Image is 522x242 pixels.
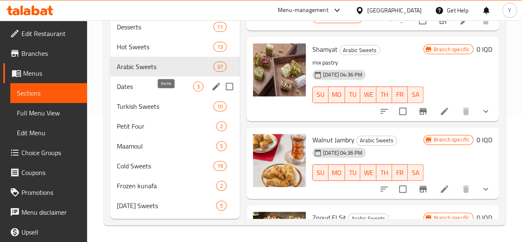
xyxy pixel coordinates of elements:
span: Dates [117,81,193,91]
button: FR [392,86,408,103]
span: Select to update [414,12,431,29]
span: Petit Four [117,121,216,131]
span: Shamyat [312,43,338,55]
a: Choice Groups [3,143,87,163]
div: Arabic Sweets [339,45,380,55]
div: Menu-management [278,5,328,15]
span: Promotions [21,187,80,197]
div: Desserts11 [110,17,240,37]
button: FR [392,164,408,181]
span: Menu disclaimer [21,207,80,217]
button: TU [345,164,361,181]
div: Frozen kunafa2 [110,176,240,196]
span: 37 [214,63,226,71]
a: Upsell [3,222,87,242]
span: Arabic Sweets [357,136,397,145]
span: 2 [217,182,226,190]
button: delete [456,179,476,199]
span: Walnut Jambry [312,134,354,146]
img: Shamyat [253,43,306,96]
div: items [216,121,227,131]
div: Cold Sweets [117,161,213,171]
span: MO [332,89,342,101]
span: 13 [214,43,226,51]
div: Arabic Sweets37 [110,57,240,77]
span: SA [411,89,420,101]
div: items [213,42,227,52]
svg: Show Choices [481,106,491,116]
span: FR [395,89,404,101]
a: Menus [3,63,87,83]
button: WE [360,86,376,103]
span: 11 [214,23,226,31]
button: SA [408,164,423,181]
span: [DATE] Sweets [117,201,216,211]
a: Branches [3,43,87,63]
span: SA [411,167,420,179]
h6: 0 IQD [477,134,492,146]
div: Maamoul5 [110,136,240,156]
div: [GEOGRAPHIC_DATA] [367,6,422,15]
div: Turkish Sweets10 [110,96,240,116]
button: TH [376,86,392,103]
span: Arabic Sweets [348,214,388,223]
button: sort-choices [374,101,394,121]
button: TH [376,164,392,181]
span: SU [316,167,325,179]
div: items [213,101,227,111]
a: Edit menu item [439,184,449,194]
span: Branch specific [430,214,473,222]
a: Promotions [3,182,87,202]
span: Edit Restaurant [21,29,80,38]
span: FR [395,167,404,179]
button: show more [476,179,496,199]
div: items [216,201,227,211]
div: items [213,161,227,171]
div: items [216,181,227,191]
span: Maamoul [117,141,216,151]
span: 2 [217,122,226,130]
button: WE [360,164,376,181]
span: Znoud El Sit [312,211,346,224]
span: Sections [17,88,80,98]
span: Branches [21,48,80,58]
span: Y [508,6,511,15]
img: Walnut Jambry [253,134,306,187]
span: Turkish Sweets [117,101,213,111]
div: Ramadan Sweets [117,201,216,211]
span: 5 [217,202,226,210]
button: Branch-specific-item [413,179,433,199]
span: Arabic Sweets [117,62,213,72]
button: MO [328,86,345,103]
span: TH [380,167,389,179]
div: Dates3edit [110,77,240,96]
span: TH [380,89,389,101]
button: Branch-specific-item [413,101,433,121]
span: MO [332,167,342,179]
span: WE [364,89,373,101]
span: Upsell [21,227,80,237]
button: edit [210,80,222,93]
a: Edit menu item [439,106,449,116]
span: SU [316,89,325,101]
span: Frozen kunafa [117,181,216,191]
div: Hot Sweets [117,42,213,52]
div: Hot Sweets13 [110,37,240,57]
div: items [213,22,227,32]
div: Desserts [117,22,213,32]
div: Petit Four2 [110,116,240,136]
span: WE [364,167,373,179]
span: Choice Groups [21,148,80,158]
span: 10 [214,103,226,110]
span: Menus [23,68,80,78]
a: Sections [10,83,87,103]
span: Select to update [394,103,411,120]
button: SA [408,86,423,103]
